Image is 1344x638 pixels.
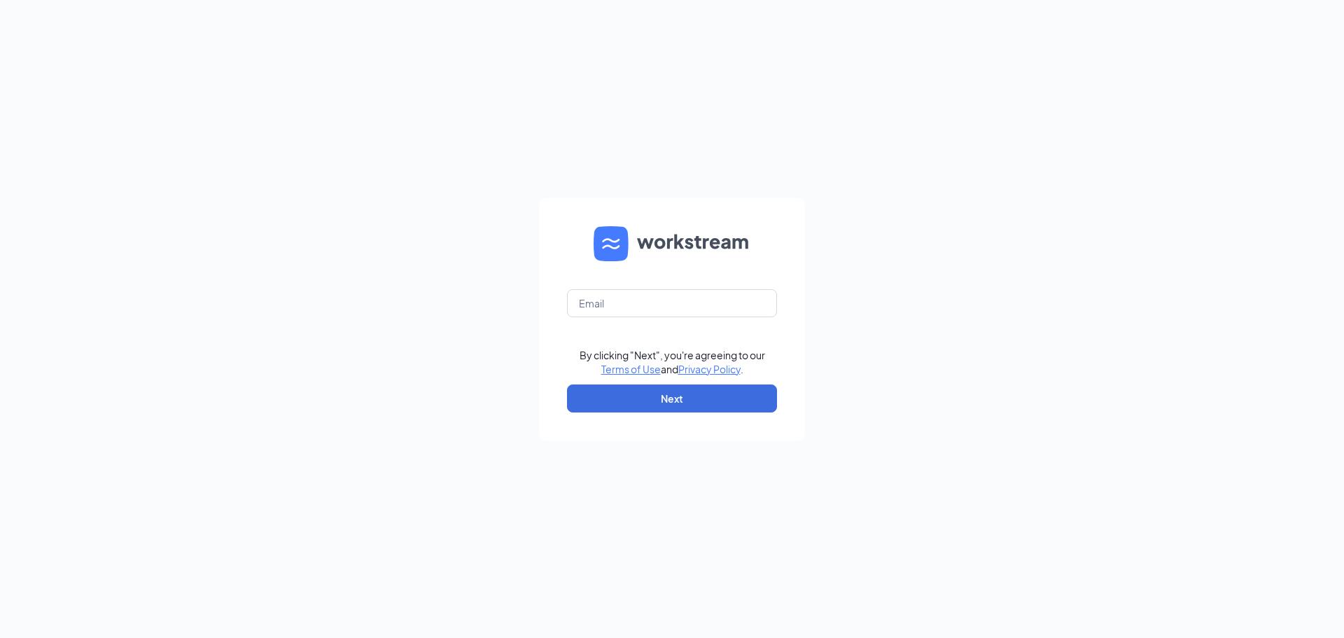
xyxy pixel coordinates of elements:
a: Privacy Policy [678,363,741,375]
img: WS logo and Workstream text [594,226,750,261]
div: By clicking "Next", you're agreeing to our and . [580,348,765,376]
input: Email [567,289,777,317]
a: Terms of Use [601,363,661,375]
button: Next [567,384,777,412]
